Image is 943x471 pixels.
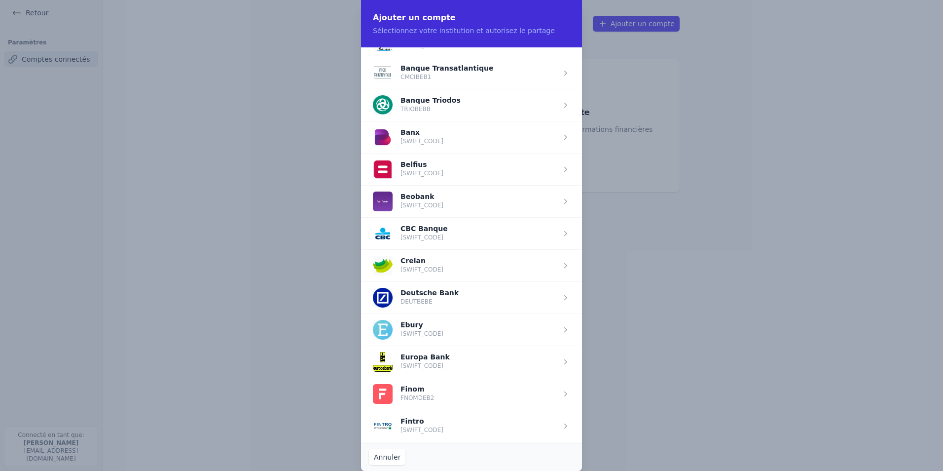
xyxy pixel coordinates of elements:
button: Beobank [SWIFT_CODE] [373,192,443,211]
p: Deutsche Bank [400,290,459,296]
button: Europa Bank [SWIFT_CODE] [373,352,450,372]
button: Finom FNOMDEB2 [373,384,434,404]
p: Belfius [400,161,443,167]
p: Sélectionnez votre institution et autorisez le partage [373,26,570,36]
p: Beobank [400,194,443,199]
button: Fintro [SWIFT_CODE] [373,416,443,436]
p: Banque Triodos [400,97,461,103]
button: Crelan [SWIFT_CODE] [373,256,443,275]
button: Annuler [369,449,405,465]
button: Banque Transatlantique CMCIBEB1 [373,63,493,83]
button: CBC Banque [SWIFT_CODE] [373,224,448,243]
p: Ebury [400,322,443,328]
p: CBC Banque [400,226,448,232]
button: [SWIFT_CODE] [373,31,448,51]
button: Deutsche Bank DEUTBEBE [373,288,459,308]
button: Ebury [SWIFT_CODE] [373,320,443,340]
button: Banque Triodos TRIOBEBB [373,95,461,115]
p: Europa Bank [400,354,450,360]
button: Belfius [SWIFT_CODE] [373,159,443,179]
p: Fintro [400,418,443,424]
h2: Ajouter un compte [373,12,570,24]
p: Finom [400,386,434,392]
p: Banque Transatlantique [400,65,493,71]
button: Banx [SWIFT_CODE] [373,127,443,147]
p: Banx [400,129,443,135]
p: Crelan [400,258,443,264]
